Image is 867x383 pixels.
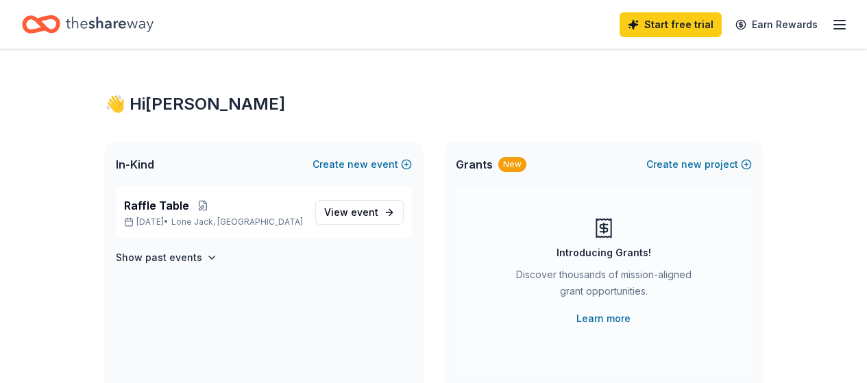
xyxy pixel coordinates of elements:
[124,217,304,227] p: [DATE] •
[315,200,404,225] a: View event
[116,249,202,266] h4: Show past events
[620,12,722,37] a: Start free trial
[347,156,368,173] span: new
[22,8,154,40] a: Home
[727,12,826,37] a: Earn Rewards
[498,157,526,172] div: New
[105,93,763,115] div: 👋 Hi [PERSON_NAME]
[576,310,631,327] a: Learn more
[313,156,412,173] button: Createnewevent
[511,267,697,305] div: Discover thousands of mission-aligned grant opportunities.
[351,206,378,218] span: event
[116,156,154,173] span: In-Kind
[324,204,378,221] span: View
[116,249,217,266] button: Show past events
[646,156,752,173] button: Createnewproject
[171,217,303,227] span: Lone Jack, [GEOGRAPHIC_DATA]
[456,156,493,173] span: Grants
[557,245,651,261] div: Introducing Grants!
[124,197,189,214] span: Raffle Table
[681,156,702,173] span: new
